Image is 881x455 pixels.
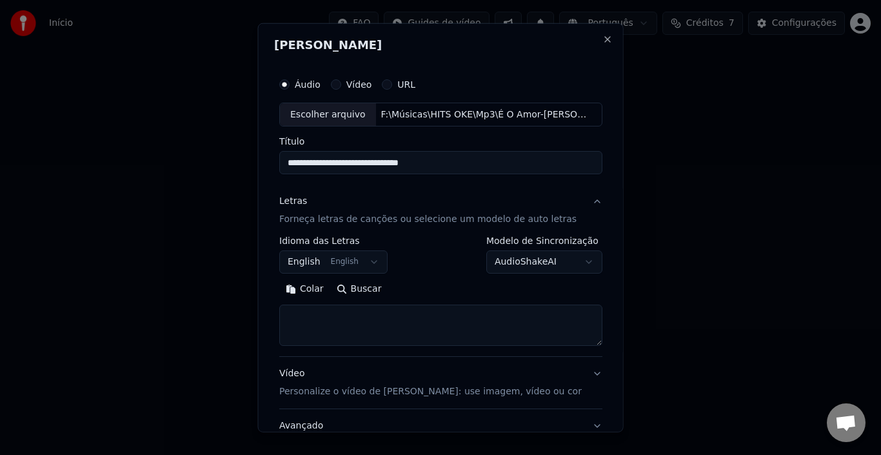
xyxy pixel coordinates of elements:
[279,357,602,409] button: VídeoPersonalize o vídeo de [PERSON_NAME]: use imagem, vídeo ou cor
[279,409,602,443] button: Avançado
[279,236,388,245] label: Idioma das Letras
[274,39,608,50] h2: [PERSON_NAME]
[279,137,602,146] label: Título
[346,79,371,88] label: Vídeo
[279,236,602,356] div: LetrasForneça letras de canções ou selecione um modelo de auto letras
[295,79,321,88] label: Áudio
[279,367,582,398] div: Vídeo
[397,79,415,88] label: URL
[330,279,388,299] button: Buscar
[279,279,330,299] button: Colar
[486,236,602,245] label: Modelo de Sincronização
[279,213,577,226] p: Forneça letras de canções ou selecione um modelo de auto letras
[279,195,307,208] div: Letras
[279,185,602,236] button: LetrasForneça letras de canções ou selecione um modelo de auto letras
[375,108,595,121] div: F:\Músicas\HITS OKE\Mp3\É O Amor-[PERSON_NAME] & [PERSON_NAME].mp3
[279,385,582,398] p: Personalize o vídeo de [PERSON_NAME]: use imagem, vídeo ou cor
[280,103,376,126] div: Escolher arquivo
